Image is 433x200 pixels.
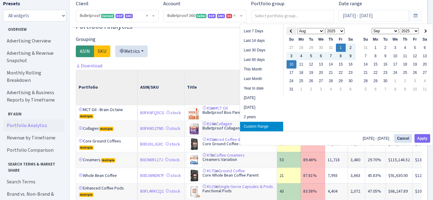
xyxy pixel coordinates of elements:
span: Multiple [79,146,93,150]
span: Bulletproof <span class="badge badge-success">Current</span><span class="badge badge-primary">DSP... [76,10,158,22]
td: 11 [296,60,306,69]
td: 8 [336,52,346,60]
th: Mo [371,35,381,44]
a: #115 [203,184,216,190]
td: $115,146.52 [386,152,413,168]
td: Enhanced Coffee Pods [76,183,138,199]
img: 31avRx8QojL._SL75_.jpg [187,169,203,183]
li: Last 7 Days [240,26,283,36]
a: Monthly Rolling Breakdown [3,67,65,86]
button: Apply [415,134,430,143]
td: 2 [400,77,410,85]
button: Cancel [394,134,412,143]
td: 89.46% [301,152,325,168]
a: MCT Oil [214,105,228,111]
td: 21 [326,69,336,77]
td: 17 [287,69,296,77]
td: 43 [277,183,301,199]
td: 9 [381,52,390,60]
a: Collagen [217,121,232,127]
td: 3 [410,77,420,85]
a: #175 [203,168,216,174]
td: 2 [381,44,390,52]
td: 19 [410,60,420,69]
span: AMC [125,14,133,18]
th: We [390,35,400,44]
span: Remove all items [234,13,236,19]
a: #24 [203,121,214,127]
span: Multiple [101,158,115,162]
span: DSP [116,14,124,18]
td: Whole Bean Coffee [76,168,138,183]
th: Su [361,35,371,44]
td: 20 [420,60,430,69]
td: 6 [346,85,356,94]
td: 29.70% [365,152,386,168]
a: Ground Coffee [219,168,245,174]
th: Su [287,35,296,44]
span: Multiple [99,127,113,131]
a: Revenue by Timeframe [3,132,65,144]
td: 11 [400,52,410,60]
td: in Creamers Variation [185,152,277,168]
td: 12 [410,52,420,60]
li: Last 60 days [240,55,283,65]
a: stock [165,141,180,147]
a: Portfolio Analytics [3,119,65,132]
td: 4 [296,52,306,60]
td: 10 [287,60,296,69]
td: 53 [277,152,301,168]
td: 25 [296,77,306,85]
a: stock [165,126,180,131]
img: 41kOsXZAi+L._SL75_.jpg [187,137,203,151]
th: Title [185,70,277,105]
td: 23 [381,69,390,77]
span: Multiple [79,114,93,118]
td: 2,072 [348,183,365,199]
td: 31 [361,44,371,52]
td: 15 [336,60,346,69]
td: 26 [306,77,316,85]
li: Year to date [240,84,283,93]
a: #2 [203,105,211,111]
td: 24 [390,69,400,77]
td: 47.05% [365,183,386,199]
th: Sa [346,35,356,44]
td: 27 [420,69,430,77]
td: 3 [390,44,400,52]
a: stock [165,157,180,163]
li: Custom Range [240,122,283,131]
td: 19 [306,69,316,77]
td: 16 [346,60,356,69]
li: [DATE] [240,103,283,112]
a: B0FK6FQ5CG [140,110,164,116]
td: 6 [316,52,326,60]
td: 29 [306,44,316,52]
button: Metrics [115,46,148,57]
td: 21 [277,168,301,183]
td: 5 [336,85,346,94]
a: B0D1KLJGXC [140,141,163,147]
span: [DATE] - [DATE] [363,137,392,140]
span: Bulletproof 360 <span class="badge badge-success">Seller</span><span class="badge badge-primary">... [167,13,239,19]
a: Advertising & Business Reports by Timeframe [3,86,65,106]
td: 30 [316,44,326,52]
td: 26 [410,69,420,77]
td: 5 [361,85,371,94]
th: Tu [381,35,390,44]
a: #7 [203,152,211,158]
td: Collagen [76,121,138,136]
td: 16 [381,60,390,69]
td: in Bulletproof Boo Parent [185,105,277,121]
td: 7 [326,52,336,60]
td: 20 [316,69,326,77]
td: 28 [326,77,336,85]
td: 21 [361,69,371,77]
td: 10 [390,52,400,60]
td: Creamers [76,152,138,168]
td: 8 [390,85,400,94]
td: in Core Whole Bean Coffee Parent [185,168,277,183]
td: 28 [361,77,371,85]
td: 9 [400,85,410,94]
td: 7,993 [325,168,348,183]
